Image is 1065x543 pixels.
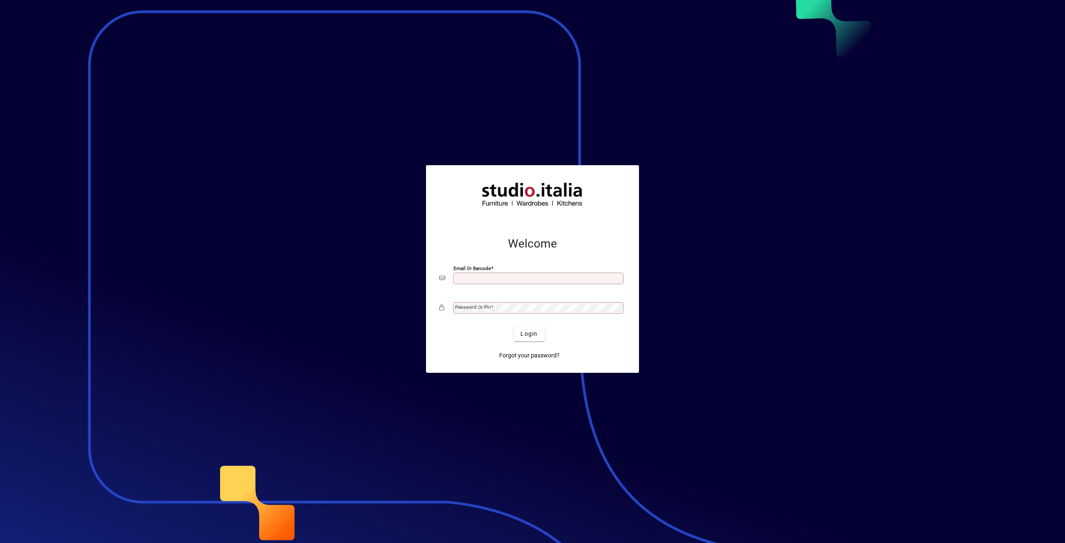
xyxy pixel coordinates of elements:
span: Forgot your password? [499,351,560,360]
h2: Welcome [439,237,626,251]
button: Login [514,326,544,341]
span: Login [520,330,537,338]
mat-label: Password or Pin [455,304,491,310]
a: Forgot your password? [496,348,563,363]
mat-label: Email or Barcode [453,265,491,271]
